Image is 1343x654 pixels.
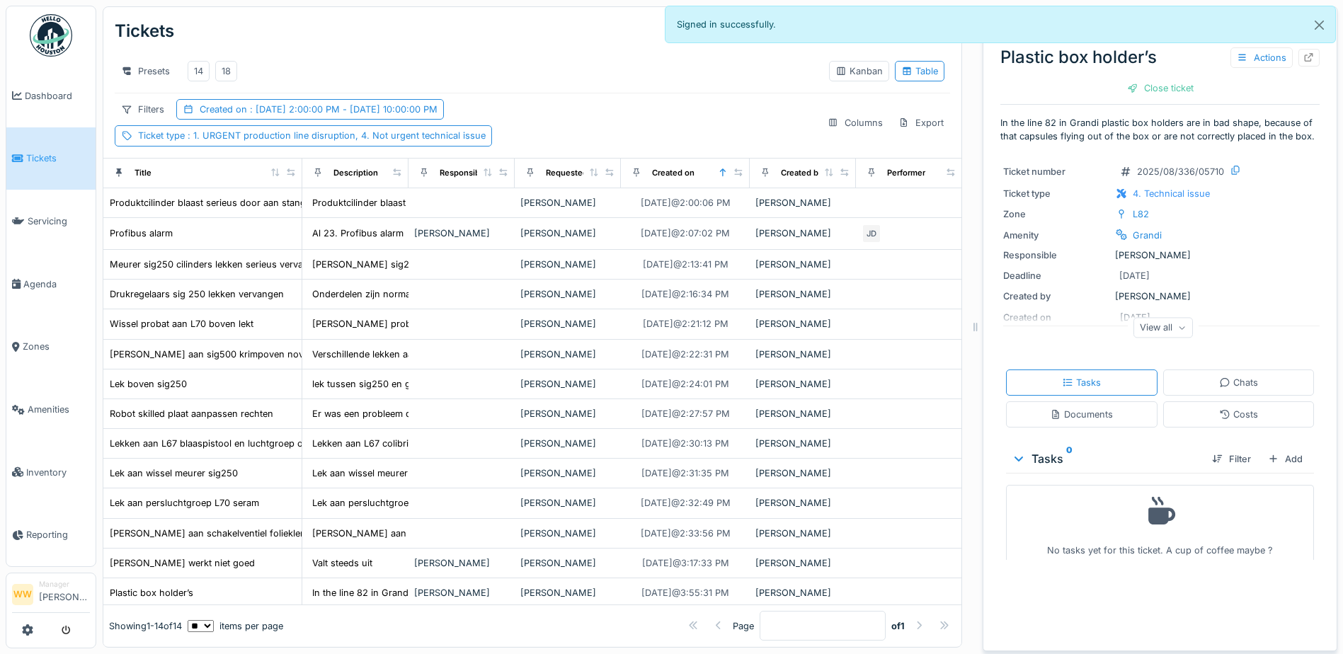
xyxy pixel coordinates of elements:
[135,167,152,179] div: Title
[6,504,96,567] a: Reporting
[1133,207,1149,221] div: L82
[520,496,615,510] div: [PERSON_NAME]
[414,556,509,570] div: [PERSON_NAME]
[891,619,905,633] strong: of 1
[835,64,883,78] div: Kanban
[312,496,462,510] div: Lek aan persluchtgroep L70 seram
[110,287,284,301] div: Drukregelaars sig 250 lekken vervangen
[520,287,615,301] div: [PERSON_NAME]
[1066,450,1073,467] sup: 0
[1003,165,1109,178] div: Ticket number
[39,579,90,609] li: [PERSON_NAME]
[755,287,850,301] div: [PERSON_NAME]
[652,167,695,179] div: Created on
[641,586,729,599] div: [DATE] @ 3:55:31 PM
[312,226,404,240] div: Al 23. Profibus alarm
[641,407,730,420] div: [DATE] @ 2:27:57 PM
[414,226,509,240] div: [PERSON_NAME]
[6,316,96,379] a: Zones
[333,167,378,179] div: Description
[641,226,730,240] div: [DATE] @ 2:07:02 PM
[110,196,411,210] div: Produktcilinder blaast serieus door aan stang? silobatterij 414 straat 3
[641,196,731,210] div: [DATE] @ 2:00:06 PM
[1206,449,1257,469] div: Filter
[23,277,90,291] span: Agenda
[194,64,203,78] div: 14
[892,113,950,133] div: Export
[110,407,273,420] div: Robot skilled plaat aanpassen rechten
[1262,449,1308,469] div: Add
[200,103,438,116] div: Created on
[110,377,187,391] div: Lek boven sig250
[520,196,615,210] div: [PERSON_NAME]
[755,437,850,450] div: [PERSON_NAME]
[6,190,96,253] a: Servicing
[755,196,850,210] div: [PERSON_NAME]
[1003,229,1109,242] div: Amenity
[188,619,283,633] div: items per page
[641,377,729,391] div: [DATE] @ 2:24:01 PM
[1230,47,1293,68] div: Actions
[110,348,324,361] div: [PERSON_NAME] aan sig500 krimpoven novapac
[643,317,728,331] div: [DATE] @ 2:21:12 PM
[781,167,823,179] div: Created by
[6,64,96,127] a: Dashboard
[110,556,255,570] div: [PERSON_NAME] werkt niet goed
[26,528,90,541] span: Reporting
[110,226,173,240] div: Profibus alarm
[643,258,728,271] div: [DATE] @ 2:13:41 PM
[755,226,850,240] div: [PERSON_NAME]
[312,258,568,271] div: [PERSON_NAME] sig250 cilinders lasbalk lekken serieus ...
[1003,289,1317,303] div: [PERSON_NAME]
[520,527,615,540] div: [PERSON_NAME]
[414,586,509,599] div: [PERSON_NAME]
[312,527,530,540] div: [PERSON_NAME] aan schakelventiel folieklem L53
[1133,187,1210,200] div: 4. Technical issue
[755,586,850,599] div: [PERSON_NAME]
[1003,248,1109,262] div: Responsible
[665,6,1337,43] div: Signed in successfully.
[312,377,526,391] div: lek tussen sig250 en gnude boven aan kabelgoot
[641,466,729,480] div: [DATE] @ 2:31:35 PM
[642,556,729,570] div: [DATE] @ 3:17:33 PM
[6,127,96,190] a: Tickets
[862,224,881,243] div: JD
[901,64,938,78] div: Table
[755,466,850,480] div: [PERSON_NAME]
[110,437,338,450] div: Lekken aan L67 blaaspistool en luchtgroep onderaan
[1121,79,1199,98] div: Close ticket
[755,496,850,510] div: [PERSON_NAME]
[520,377,615,391] div: [PERSON_NAME]
[312,196,576,210] div: Produktcilinder blaast serieus door aan [PERSON_NAME]? ...
[520,407,615,420] div: [PERSON_NAME]
[1000,45,1320,70] div: Plastic box holder’s
[110,586,193,599] div: Plastic box holder’s
[1015,491,1305,557] div: No tasks yet for this ticket. A cup of coffee maybe ?
[733,619,754,633] div: Page
[546,167,600,179] div: Requested by
[26,151,90,165] span: Tickets
[641,348,729,361] div: [DATE] @ 2:22:31 PM
[641,527,731,540] div: [DATE] @ 2:33:56 PM
[520,437,615,450] div: [PERSON_NAME]
[312,466,440,480] div: Lek aan wissel meurer sig250
[1133,229,1162,242] div: Grandi
[25,89,90,103] span: Dashboard
[520,317,615,331] div: [PERSON_NAME]
[755,377,850,391] div: [PERSON_NAME]
[641,496,731,510] div: [DATE] @ 2:32:49 PM
[6,441,96,504] a: Inventory
[247,104,438,115] span: : [DATE] 2:00:00 PM - [DATE] 10:00:00 PM
[30,14,72,57] img: Badge_color-CXgf-gQk.svg
[1119,269,1150,282] div: [DATE]
[12,584,33,605] li: WW
[520,348,615,361] div: [PERSON_NAME]
[1012,450,1201,467] div: Tasks
[755,258,850,271] div: [PERSON_NAME]
[12,579,90,613] a: WW Manager[PERSON_NAME]
[1003,248,1317,262] div: [PERSON_NAME]
[1050,408,1113,421] div: Documents
[440,167,487,179] div: Responsible
[520,258,615,271] div: [PERSON_NAME]
[520,556,615,570] div: [PERSON_NAME]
